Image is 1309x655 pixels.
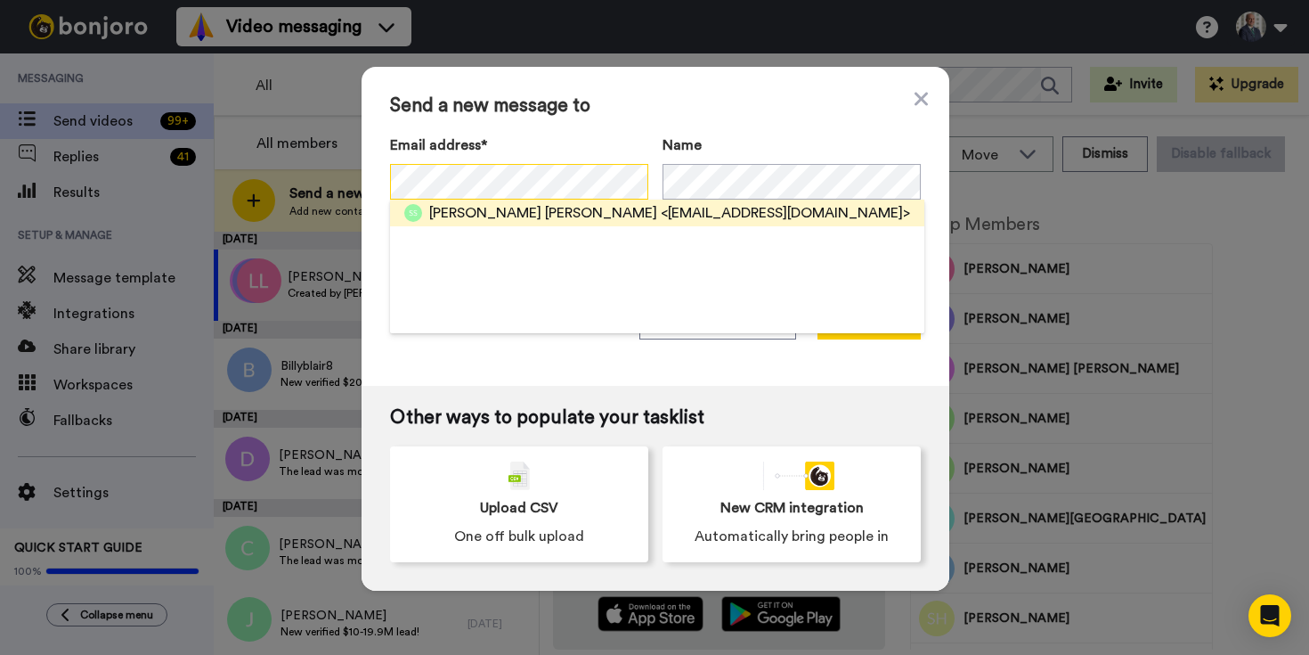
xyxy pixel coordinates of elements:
[695,526,889,547] span: Automatically bring people in
[390,407,921,429] span: Other ways to populate your tasklist
[749,462,834,490] div: animation
[508,462,530,490] img: csv-grey.png
[480,497,558,519] span: Upload CSV
[429,202,657,224] span: [PERSON_NAME] [PERSON_NAME]
[720,497,864,519] span: New CRM integration
[390,135,648,156] label: Email address*
[663,135,702,156] span: Name
[1248,594,1291,637] div: Open Intercom Messenger
[404,204,422,222] img: ss.png
[454,526,584,547] span: One off bulk upload
[661,202,910,224] span: <[EMAIL_ADDRESS][DOMAIN_NAME]>
[390,95,921,117] span: Send a new message to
